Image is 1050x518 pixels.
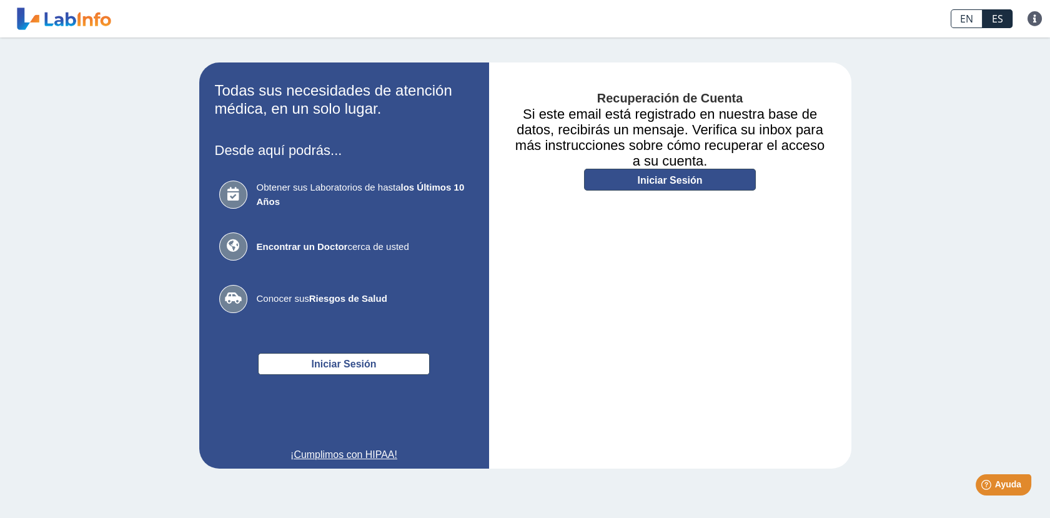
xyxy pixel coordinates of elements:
iframe: Help widget launcher [939,469,1036,504]
a: ES [983,9,1013,28]
span: Conocer sus [257,292,469,306]
b: Encontrar un Doctor [257,241,348,252]
h3: Si este email está registrado en nuestra base de datos, recibirás un mensaje. Verifica su inbox p... [508,106,833,169]
span: Obtener sus Laboratorios de hasta [257,181,469,209]
span: cerca de usted [257,240,469,254]
a: ¡Cumplimos con HIPAA! [215,447,473,462]
h4: Recuperación de Cuenta [508,91,833,106]
a: EN [951,9,983,28]
h2: Todas sus necesidades de atención médica, en un solo lugar. [215,82,473,118]
a: Iniciar Sesión [584,169,756,191]
h3: Desde aquí podrás... [215,142,473,158]
button: Iniciar Sesión [258,353,430,375]
b: los Últimos 10 Años [257,182,465,207]
b: Riesgos de Salud [309,293,387,304]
